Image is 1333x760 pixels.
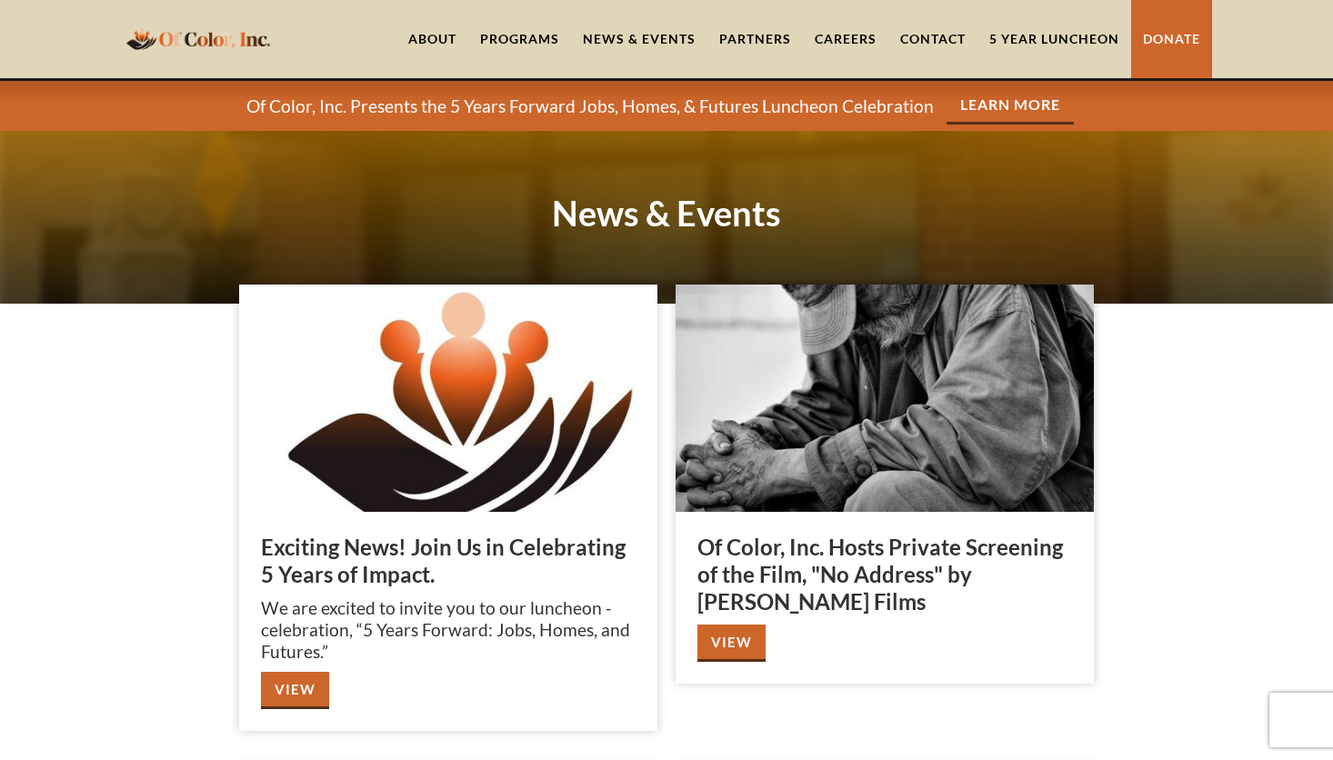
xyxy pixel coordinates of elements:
[246,95,934,117] p: Of Color, Inc. Presents the 5 Years Forward Jobs, Homes, & Futures Luncheon Celebration
[261,672,329,709] a: View
[947,87,1074,125] a: Learn More
[552,192,781,234] strong: News & Events
[261,534,636,588] h3: Exciting News! Join Us in Celebrating 5 Years of Impact.
[480,30,559,48] div: Programs
[697,534,1072,615] h3: Of Color, Inc. Hosts Private Screening of the Film, "No Address" by [PERSON_NAME] Films
[261,597,636,663] p: We are excited to invite you to our luncheon - celebration, “5 Years Forward: Jobs, Homes, and Fu...
[239,285,657,512] img: Exciting News! Join Us in Celebrating 5 Years of Impact.
[121,17,276,60] a: home
[676,285,1094,512] img: Of Color, Inc. Hosts Private Screening of the Film, "No Address" by Robert Craig Films
[697,625,766,662] a: View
